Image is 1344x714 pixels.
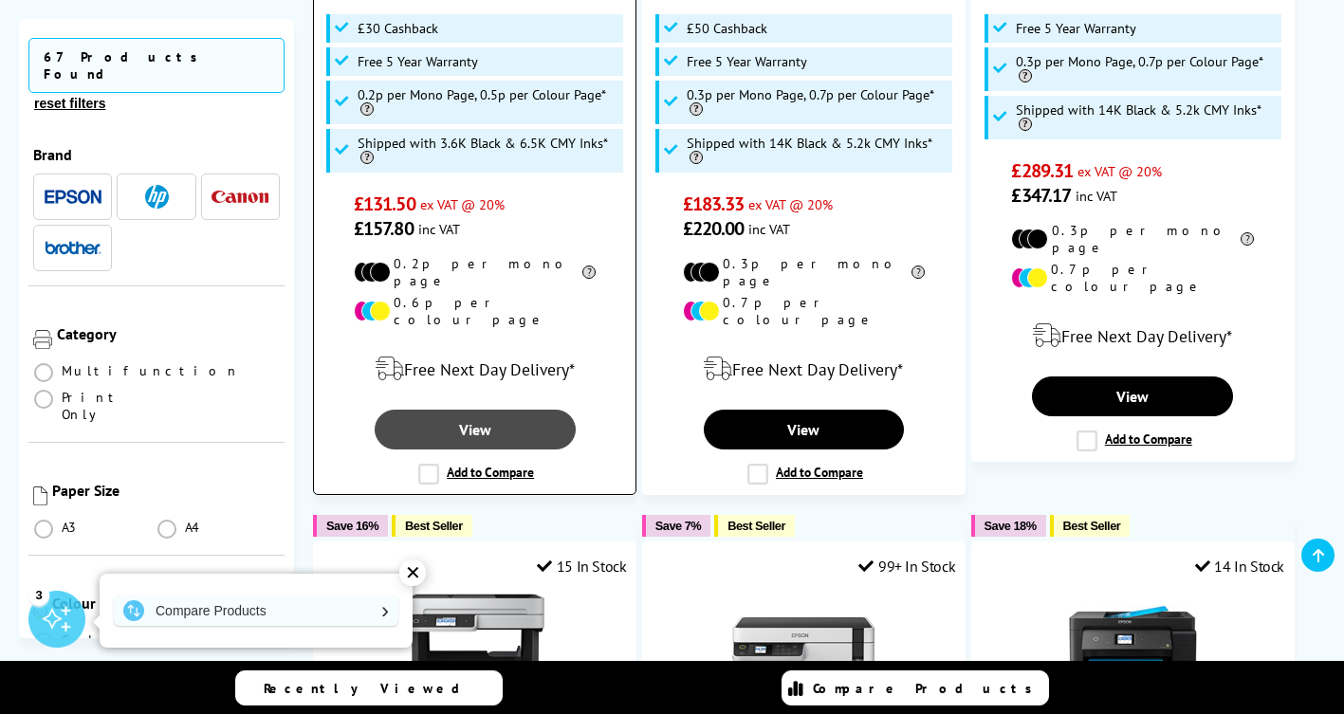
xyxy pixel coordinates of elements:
a: View [375,410,576,449]
span: £157.80 [354,216,414,241]
img: Canon [212,191,268,203]
div: modal_delivery [982,309,1284,362]
span: ex VAT @ 20% [420,195,505,213]
li: 0.7p per colour page [683,294,926,328]
button: Save 16% [313,515,388,537]
button: Best Seller [392,515,472,537]
li: 0.2p per mono page [354,255,597,289]
a: Recently Viewed [235,670,503,705]
button: Best Seller [714,515,795,537]
li: 0.7p per colour page [1011,261,1254,295]
span: Best Seller [1063,519,1121,533]
span: £30 Cashback [358,21,438,36]
span: Best Seller [405,519,463,533]
div: Brand [33,145,280,164]
div: modal_delivery [653,342,955,395]
div: 15 In Stock [537,557,626,576]
div: 99+ In Stock [858,557,955,576]
span: 0.2p per Mono Page, 0.5p per Colour Page* [358,87,618,118]
div: ✕ [399,559,426,586]
span: inc VAT [1076,187,1117,205]
div: 14 In Stock [1195,557,1284,576]
div: modal_delivery [323,342,626,395]
span: £347.17 [1011,183,1071,208]
span: Save 7% [655,519,701,533]
li: 0.3p per mono page [1011,222,1254,256]
span: Free 5 Year Warranty [358,54,478,69]
a: View [1032,376,1233,416]
img: Brother [45,241,101,254]
div: Paper Size [52,481,280,500]
span: Print Only [62,389,156,423]
span: £131.50 [354,192,415,216]
button: Brother [39,235,107,261]
span: Save 18% [985,519,1037,533]
img: Epson [45,190,101,204]
li: 0.3p per mono page [683,255,926,289]
span: Best Seller [727,519,785,533]
a: Compare Products [782,670,1049,705]
span: Shipped with 14K Black & 5.2k CMY Inks* [1016,102,1277,133]
button: Best Seller [1050,515,1131,537]
button: Save 7% [642,515,710,537]
button: Save 18% [971,515,1046,537]
span: ex VAT @ 20% [748,195,833,213]
span: Free 5 Year Warranty [687,54,807,69]
span: Compare Products [813,680,1042,697]
span: 0.3p per Mono Page, 0.7p per Colour Page* [687,87,948,118]
a: View [704,410,905,449]
span: £289.31 [1011,158,1073,183]
span: £50 Cashback [687,21,767,36]
label: Add to Compare [747,464,863,485]
img: HP [145,185,169,209]
label: Add to Compare [418,464,534,485]
label: Add to Compare [1077,430,1192,451]
span: A4 [185,519,202,536]
div: 3 [28,584,49,605]
button: reset filters [28,95,111,112]
button: Canon [206,184,274,210]
span: Save 16% [326,519,378,533]
button: Epson [39,184,107,210]
span: ex VAT @ 20% [1077,162,1162,180]
span: Multifunction [62,362,240,379]
span: £220.00 [683,216,745,241]
span: 0.3p per Mono Page, 0.7p per Colour Page* [1016,54,1277,84]
button: HP [122,184,191,210]
img: Category [33,330,52,349]
img: Paper Size [33,486,47,505]
li: 0.6p per colour page [354,294,597,328]
span: inc VAT [418,220,460,238]
a: Compare Products [114,595,398,626]
span: Free 5 Year Warranty [1016,21,1136,36]
span: 67 Products Found [28,38,285,93]
span: A3 [62,519,79,536]
span: £183.33 [683,192,745,216]
span: Shipped with 14K Black & 5.2k CMY Inks* [687,136,948,166]
span: Recently Viewed [264,680,479,697]
span: Shipped with 3.6K Black & 6.5K CMY Inks* [358,136,618,166]
span: inc VAT [748,220,790,238]
div: Category [57,324,280,343]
